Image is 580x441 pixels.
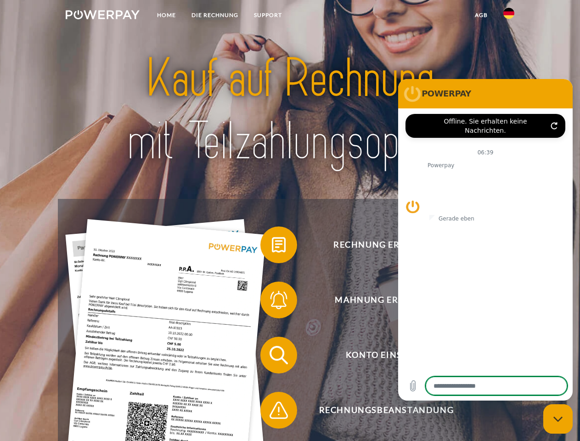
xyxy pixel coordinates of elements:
span: Rechnung erhalten? [274,226,499,263]
img: de [503,8,514,19]
button: Rechnung erhalten? [260,226,499,263]
button: Mahnung erhalten? [260,282,499,318]
img: title-powerpay_de.svg [88,44,492,176]
iframe: Schaltfläche zum Öffnen des Messaging-Fensters; Konversation läuft [543,404,573,434]
button: Konto einsehen [260,337,499,373]
img: logo-powerpay-white.svg [66,10,140,19]
a: SUPPORT [246,7,290,23]
span: Rechnungsbeanstandung [274,392,499,429]
img: qb_search.svg [267,344,290,367]
a: agb [467,7,496,23]
iframe: Messaging-Fenster [398,79,573,401]
a: DIE RECHNUNG [184,7,246,23]
span: Mahnung erhalten? [274,282,499,318]
a: Home [149,7,184,23]
button: Rechnungsbeanstandung [260,392,499,429]
img: qb_bell.svg [267,288,290,311]
img: qb_warning.svg [267,399,290,422]
span: Konto einsehen [274,337,499,373]
img: qb_bill.svg [267,233,290,256]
